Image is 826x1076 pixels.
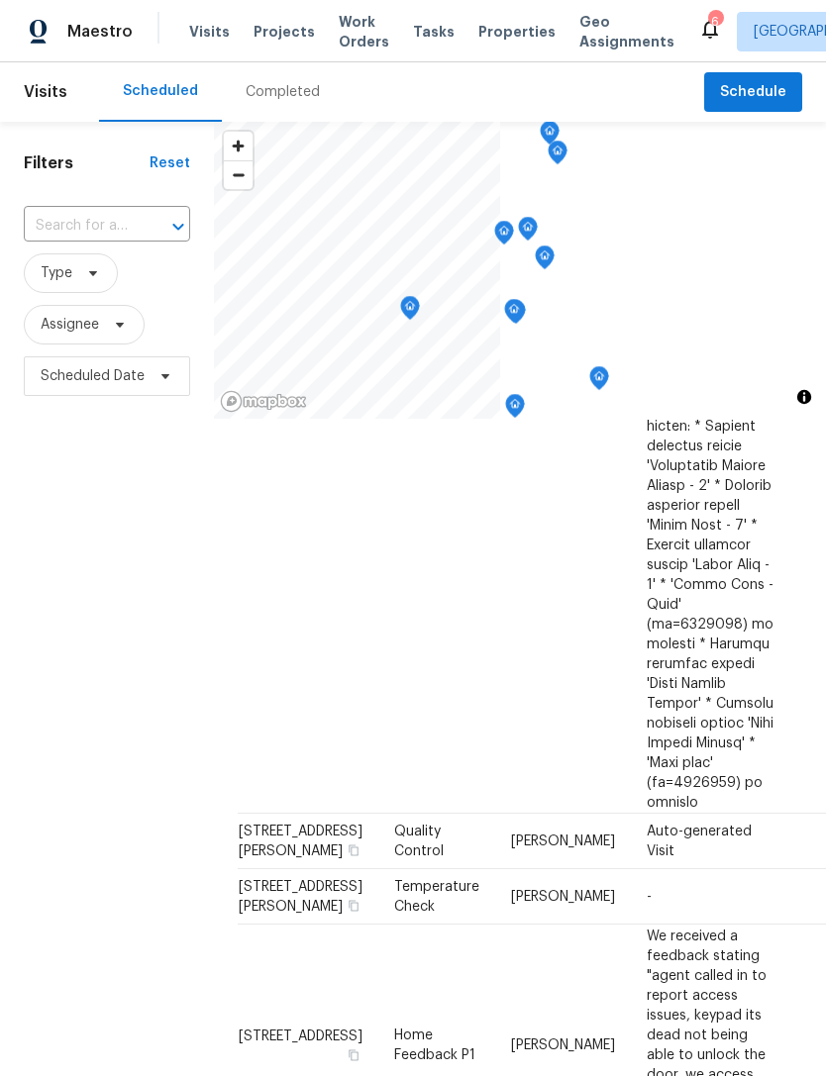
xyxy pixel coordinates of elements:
span: [PERSON_NAME] [511,1037,615,1051]
span: Geo Assignments [579,12,674,51]
span: Scheduled Date [41,366,145,386]
span: [STREET_ADDRESS] [239,1028,362,1042]
span: Zoom out [224,161,253,189]
div: Map marker [400,296,420,327]
span: [PERSON_NAME] [511,890,615,904]
span: Toggle attribution [798,386,810,408]
canvas: Map [214,122,500,419]
div: Map marker [589,366,609,397]
span: Maestro [67,22,133,42]
span: Properties [478,22,556,42]
span: [PERSON_NAME] [511,834,615,848]
span: Tasks [413,25,455,39]
a: Mapbox homepage [220,390,307,413]
span: Work Orders [339,12,389,51]
span: Temperature Check [394,880,479,914]
span: Quality Control [394,825,444,858]
span: Schedule [720,80,786,105]
div: Map marker [494,221,514,251]
div: 6 [708,12,722,32]
div: Completed [246,82,320,102]
div: Map marker [504,299,524,330]
span: Visits [24,70,67,114]
span: Projects [254,22,315,42]
span: Visits [189,22,230,42]
span: Type [41,263,72,283]
button: Schedule [704,72,802,113]
input: Search for an address... [24,211,135,242]
button: Copy Address [345,1045,362,1063]
button: Zoom out [224,160,253,189]
div: Reset [150,153,190,173]
button: Copy Address [345,841,362,859]
span: Home Feedback P1 [394,1027,475,1061]
div: Map marker [518,217,538,247]
div: Map marker [535,245,555,276]
span: Assignee [41,315,99,335]
div: Map marker [540,121,560,151]
span: - [647,890,652,904]
div: Scheduled [123,81,198,101]
div: Map marker [548,141,568,171]
button: Zoom in [224,132,253,160]
h1: Filters [24,153,150,173]
span: [STREET_ADDRESS][PERSON_NAME] [239,880,362,914]
span: [STREET_ADDRESS][PERSON_NAME] [239,825,362,858]
span: Auto-generated Visit [647,825,752,858]
button: Copy Address [345,897,362,915]
button: Open [164,213,192,241]
button: Toggle attribution [792,385,816,409]
div: Map marker [505,394,525,425]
